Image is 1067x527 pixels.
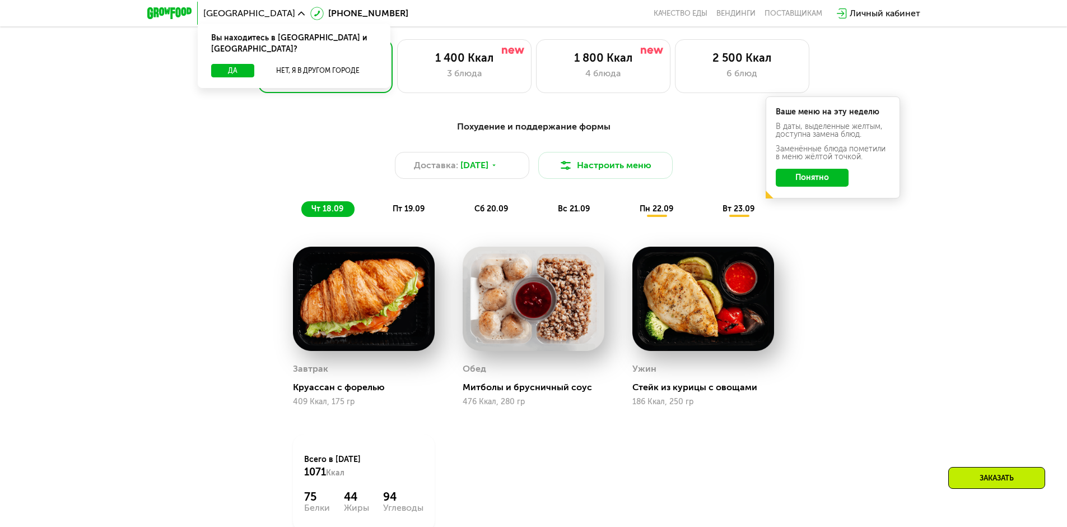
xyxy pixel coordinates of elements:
div: 94 [383,490,423,503]
span: вс 21.09 [558,204,590,214]
div: В даты, выделенные желтым, доступна замена блюд. [776,123,890,138]
div: Вы находитесь в [GEOGRAPHIC_DATA] и [GEOGRAPHIC_DATA]? [198,24,390,64]
span: пн 22.09 [640,204,673,214]
div: 3 блюда [409,67,520,80]
div: 4 блюда [548,67,659,80]
span: вт 23.09 [723,204,754,214]
div: 409 Ккал, 175 гр [293,397,435,406]
div: Жиры [344,503,369,512]
div: 1 800 Ккал [548,51,659,64]
div: 2 500 Ккал [687,51,798,64]
div: 476 Ккал, 280 гр [463,397,604,406]
button: Да [211,64,254,77]
span: [DATE] [460,159,488,172]
div: Всего в [DATE] [304,454,423,479]
div: Обед [463,360,486,377]
div: Углеводы [383,503,423,512]
div: Круассан с форелью [293,382,444,393]
div: 186 Ккал, 250 гр [632,397,774,406]
div: поставщикам [765,9,822,18]
div: Ваше меню на эту неделю [776,108,890,116]
div: Завтрак [293,360,328,377]
span: 1071 [304,466,326,478]
span: пт 19.09 [393,204,425,214]
div: Белки [304,503,330,512]
a: Вендинги [716,9,756,18]
button: Настроить меню [538,152,673,179]
span: Доставка: [414,159,458,172]
span: [GEOGRAPHIC_DATA] [203,9,295,18]
button: Понятно [776,169,849,187]
button: Нет, я в другом городе [259,64,377,77]
div: Личный кабинет [850,7,920,20]
span: Ккал [326,468,344,478]
a: [PHONE_NUMBER] [310,7,408,20]
div: Стейк из курицы с овощами [632,382,783,393]
div: Митболы и брусничный соус [463,382,613,393]
span: сб 20.09 [474,204,508,214]
div: Заказать [948,467,1045,489]
span: чт 18.09 [311,204,343,214]
a: Качество еды [654,9,707,18]
div: Заменённые блюда пометили в меню жёлтой точкой. [776,145,890,161]
div: Похудение и поддержание формы [202,120,865,134]
div: 6 блюд [687,67,798,80]
div: 1 400 Ккал [409,51,520,64]
div: 75 [304,490,330,503]
div: 44 [344,490,369,503]
div: Ужин [632,360,656,377]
